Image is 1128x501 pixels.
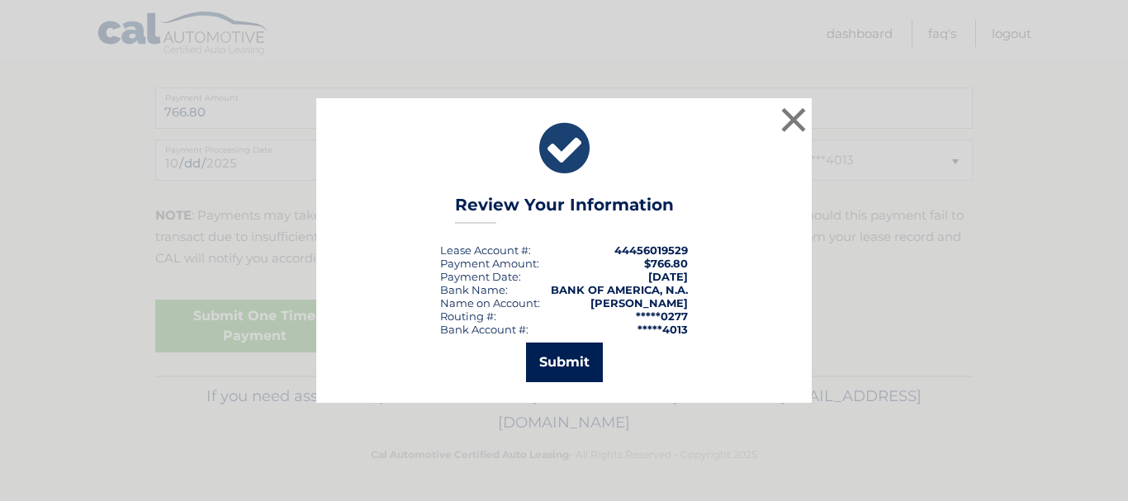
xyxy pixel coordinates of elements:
div: Payment Amount: [440,257,539,270]
div: : [440,270,521,283]
strong: [PERSON_NAME] [590,296,688,310]
div: Bank Name: [440,283,508,296]
strong: 44456019529 [614,243,688,257]
span: Payment Date [440,270,519,283]
button: Submit [526,343,603,382]
div: Routing #: [440,310,496,323]
div: Bank Account #: [440,323,528,336]
h3: Review Your Information [455,195,674,224]
button: × [777,103,810,136]
span: $766.80 [644,257,688,270]
div: Name on Account: [440,296,540,310]
strong: BANK OF AMERICA, N.A. [551,283,688,296]
span: [DATE] [648,270,688,283]
div: Lease Account #: [440,243,531,257]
